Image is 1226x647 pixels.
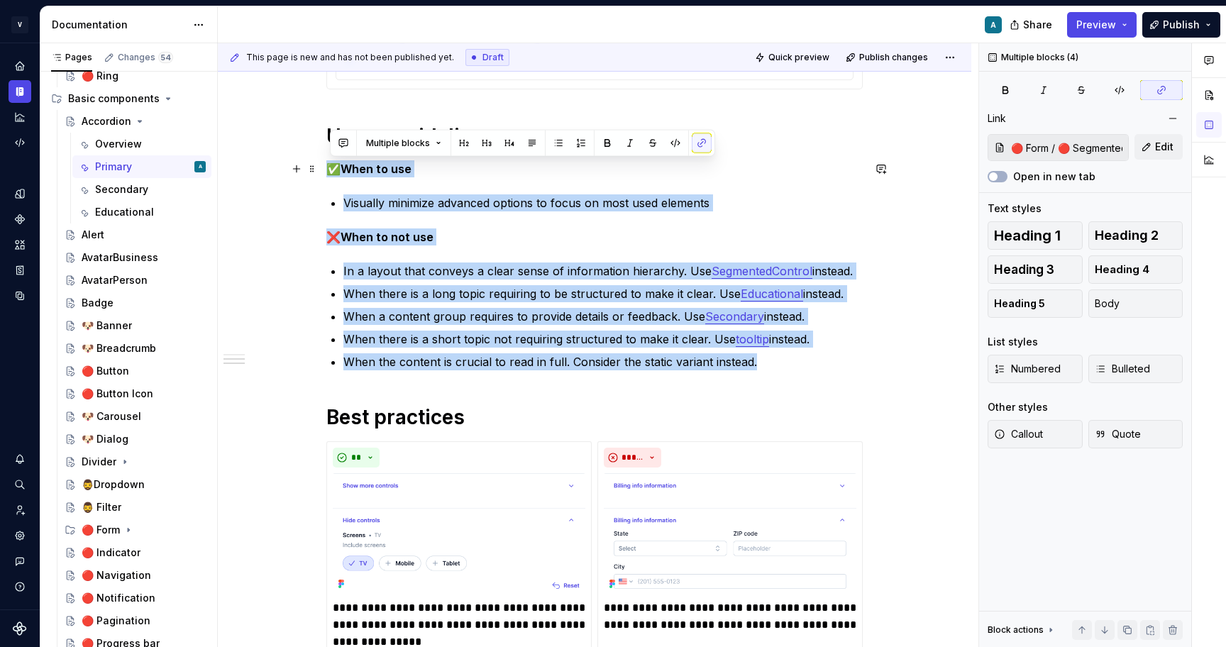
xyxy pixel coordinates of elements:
a: Educational [741,287,803,301]
a: Components [9,208,31,231]
div: A [990,19,996,31]
button: Body [1088,289,1183,318]
span: Preview [1076,18,1116,32]
a: 🐶 Banner [59,314,211,337]
a: 🧔‍♂️Dropdown [59,473,211,496]
a: PrimaryA [72,155,211,178]
a: Design tokens [9,182,31,205]
button: Numbered [988,355,1083,383]
div: AvatarPerson [82,273,148,287]
a: 🔴 Button Icon [59,382,211,405]
a: 🐶 Breadcrumb [59,337,211,360]
span: Draft [482,52,504,63]
div: 🔴 Notification [82,591,155,605]
a: Analytics [9,106,31,128]
span: 54 [158,52,173,63]
a: Secondary [72,178,211,201]
a: 🐶 Carousel [59,405,211,428]
span: Quick preview [768,52,829,63]
div: Primary [95,160,132,174]
h1: Usage guidelines [326,123,863,149]
div: Link [988,111,1006,126]
div: Changes [118,52,173,63]
a: 🔴 Button [59,360,211,382]
h1: Best practices [326,404,863,430]
button: Quick preview [751,48,836,67]
p: When there is a short topic not requiring structured to make it clear. Use instead. [343,331,863,348]
a: Data sources [9,284,31,307]
strong: When to use [341,162,412,176]
div: 🔴 Pagination [82,614,150,628]
button: Preview [1067,12,1137,38]
img: 22c343a8-b5d6-4cda-9c74-79428476adfe.png [604,473,856,594]
button: Edit [1134,134,1183,160]
a: Storybook stories [9,259,31,282]
span: Publish [1163,18,1200,32]
a: Educational [72,201,211,223]
div: Accordion [82,114,131,128]
a: AvatarBusiness [59,246,211,269]
div: 🔴 Form [59,519,211,541]
a: 🐶 Dialog [59,428,211,450]
div: 🔴 Navigation [82,568,151,582]
p: When the content is crucial to read in full. Consider the static variant instead. [343,353,863,370]
a: Supernova Logo [13,621,27,636]
span: Edit [1155,140,1173,154]
div: V [11,16,28,33]
div: Badge [82,296,114,310]
div: Secondary [95,182,148,197]
div: Basic components [68,92,160,106]
span: Callout [994,427,1043,441]
a: Settings [9,524,31,547]
button: Bulleted [1088,355,1183,383]
div: 🔴 Form [82,523,120,537]
strong: When to not use [341,230,433,244]
a: tooltip [736,332,769,346]
a: SegmentedControl [712,264,812,278]
label: Open in new tab [1013,170,1095,184]
div: Text styles [988,201,1042,216]
button: Notifications [9,448,31,470]
button: Publish changes [841,48,934,67]
div: 🔴 Indicator [82,546,140,560]
button: Callout [988,420,1083,448]
div: 🐶 Banner [82,319,132,333]
a: Accordion [59,110,211,133]
p: Visually minimize advanced options to focus on most used elements [343,194,863,211]
a: 🧔‍♂️ Filter [59,496,211,519]
div: 🐶 Carousel [82,409,141,424]
button: Contact support [9,550,31,573]
a: 🔴 Navigation [59,564,211,587]
a: Alert [59,223,211,246]
a: Invite team [9,499,31,521]
div: Documentation [9,80,31,103]
a: AvatarPerson [59,269,211,292]
a: 🔴 Notification [59,587,211,609]
div: Documentation [52,18,186,32]
div: Home [9,55,31,77]
div: Educational [95,205,154,219]
button: Share [1003,12,1061,38]
a: Code automation [9,131,31,154]
div: A [199,160,202,174]
button: Heading 5 [988,289,1083,318]
div: Pages [51,52,92,63]
span: Heading 4 [1095,262,1149,277]
button: Heading 1 [988,221,1083,250]
a: 🔴 Indicator [59,541,211,564]
button: Heading 2 [1088,221,1183,250]
span: Quote [1095,427,1141,441]
span: Numbered [994,362,1061,376]
div: Other styles [988,400,1048,414]
div: 🔴 Ring [82,69,118,83]
p: ❌ [326,228,863,245]
span: Bulleted [1095,362,1150,376]
div: AvatarBusiness [82,250,158,265]
button: Heading 3 [988,255,1083,284]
